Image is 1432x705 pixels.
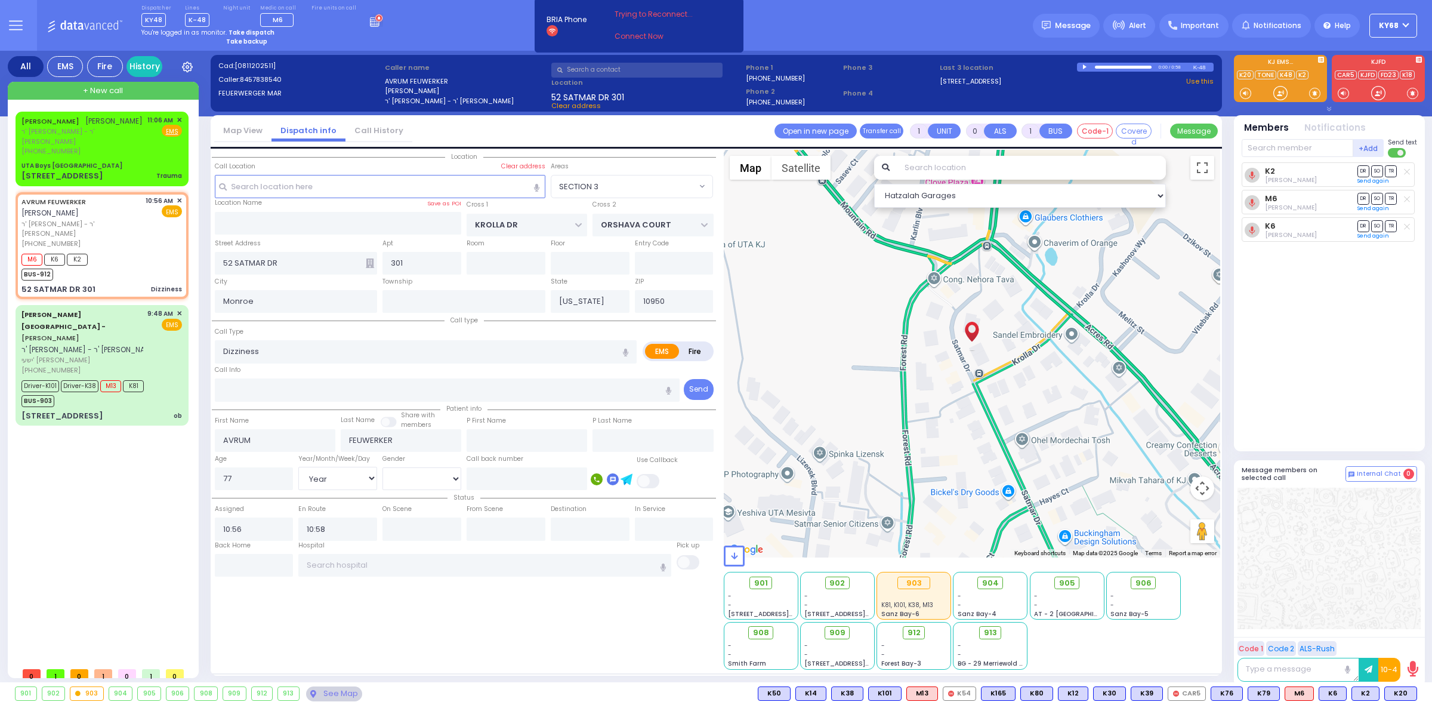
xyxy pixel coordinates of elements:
div: K-48 [1193,63,1214,72]
button: UNIT [928,124,961,138]
a: K2 [1265,167,1275,176]
span: 1 [47,669,64,678]
label: Township [382,277,412,287]
span: K-48 [185,13,209,27]
label: KJ EMS... [1234,59,1327,67]
span: TR [1385,165,1397,177]
label: Turn off text [1388,147,1407,159]
div: BLS [981,686,1016,701]
a: K20 [1237,70,1254,79]
span: Phone 2 [746,87,839,97]
label: Call Info [215,365,240,375]
span: Driver-K101 [21,380,59,392]
span: - [958,601,961,609]
div: BLS [868,686,902,701]
div: K12 [1058,686,1088,701]
div: BLS [1093,686,1126,701]
div: BLS [758,686,791,701]
label: Night unit [223,5,250,12]
span: ר' [PERSON_NAME] - ר' [PERSON_NAME] [21,219,141,239]
label: Dispatcher [141,5,171,12]
span: AT - 2 [GEOGRAPHIC_DATA] [1034,609,1122,618]
div: K80 [1020,686,1053,701]
div: EMS [47,56,83,77]
span: SO [1371,165,1383,177]
div: [STREET_ADDRESS] [21,410,103,422]
div: K165 [981,686,1016,701]
span: 10:56 AM [146,196,173,205]
span: K2 [67,254,88,266]
button: Message [1170,124,1218,138]
span: Message [1055,20,1091,32]
span: Other building occupants [366,258,374,268]
button: Send [684,379,714,400]
span: DR [1357,193,1369,204]
label: En Route [298,504,326,514]
a: Connect Now [615,31,709,42]
label: Cross 1 [467,200,488,210]
a: M6 [1265,194,1277,203]
u: EMS [166,127,178,136]
div: AVRUM FEUWERKER [961,318,982,353]
input: Search hospital [298,554,671,577]
button: +Add [1353,139,1384,157]
button: 10-4 [1378,658,1400,682]
a: K6 [1265,221,1276,230]
label: Use Callback [637,455,678,465]
span: 0 [1403,469,1414,479]
div: BLS [1211,686,1243,701]
label: Floor [551,239,565,248]
span: 906 [1135,577,1152,589]
span: You're logged in as monitor. [141,28,227,37]
span: - [1034,601,1038,609]
button: Map camera controls [1190,476,1214,500]
div: Trauma [156,171,182,180]
label: KJFD [1332,59,1425,67]
span: 11:06 AM [147,116,173,125]
label: Clear address [501,162,545,171]
div: 52 SATMAR DR 301 [21,284,95,295]
span: BUS-903 [21,395,54,407]
button: Code-1 [1077,124,1113,138]
span: Phone 1 [746,63,839,73]
span: Phone 3 [843,63,936,73]
div: K6 [1319,686,1347,701]
a: K48 [1277,70,1295,79]
a: [STREET_ADDRESS] [940,76,1001,87]
span: Driver-K38 [61,380,98,392]
span: EMS [162,205,182,217]
span: KY48 [141,13,166,27]
label: Entry Code [635,239,669,248]
small: Share with [401,411,435,420]
div: BLS [1058,686,1088,701]
span: members [401,420,431,429]
button: Notifications [1304,121,1366,135]
div: 903 [70,687,103,700]
button: BUS [1039,124,1072,138]
span: SECTION 3 [559,181,598,193]
span: - [804,641,808,650]
span: 912 [908,627,921,639]
div: 913 [278,687,299,700]
a: Use this [1186,76,1214,87]
span: Clear address [551,101,601,110]
a: Open this area in Google Maps (opens a new window) [727,542,766,558]
input: Search location [897,156,1166,180]
span: 0 [70,669,88,678]
label: AVRUM FEUWERKER [385,76,548,87]
span: [PERSON_NAME] [21,208,79,218]
strong: Take backup [226,37,267,46]
span: [PHONE_NUMBER] [21,365,81,375]
label: From Scene [467,504,503,514]
span: Patient info [440,404,487,413]
label: P First Name [467,416,506,426]
span: Call type [445,316,484,325]
span: Shloma Zwibel [1265,203,1317,212]
div: ob [174,411,182,420]
span: Sanz Bay-6 [881,609,919,618]
label: Gender [382,454,405,464]
button: ALS-Rush [1298,641,1337,656]
button: Show street map [730,156,771,180]
div: BLS [1319,686,1347,701]
span: - [728,601,732,609]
